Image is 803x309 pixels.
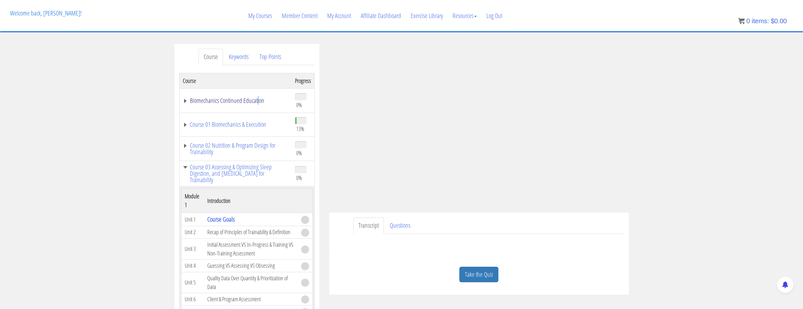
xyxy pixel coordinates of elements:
[183,142,289,155] a: Course 02 Nutrition & Program Design for Trainability
[181,189,204,213] th: Module 1
[356,0,406,31] a: Affiliate Dashboard
[204,272,298,293] td: Quality Data Over Quantity & Prioritization of Data
[277,0,322,31] a: Member Content
[738,18,745,24] img: icon11.png
[199,49,223,65] a: Course
[296,174,302,181] span: 0%
[738,17,787,25] a: 0 items: $0.00
[183,121,289,128] a: Course 01 Biomechanics & Execution
[183,97,289,104] a: Biomechanics Continued Education
[771,17,774,25] span: $
[296,101,302,108] span: 0%
[181,213,204,226] td: Unit 1
[224,49,254,65] a: Keywords
[204,259,298,272] td: Guessing VS Assessing VS Obsessing
[322,0,356,31] a: My Account
[181,226,204,239] td: Unit 2
[292,73,315,88] th: Progress
[353,217,384,234] a: Transcript
[254,49,286,65] a: Top Points
[296,125,304,132] span: 13%
[243,0,277,31] a: My Courses
[181,293,204,305] td: Unit 6
[296,149,302,156] span: 0%
[752,17,769,25] span: items:
[482,0,507,31] a: Log Out
[181,238,204,259] td: Unit 3
[204,238,298,259] td: Initial Assessment VS In-Progress & Training VS Non-Training Assessment
[746,17,750,25] span: 0
[179,73,292,88] th: Course
[771,17,787,25] bdi: 0.00
[385,217,416,234] a: Questions
[207,215,235,224] a: Course Goals
[181,259,204,272] td: Unit 4
[204,293,298,305] td: Client & Program Assessment
[183,164,289,183] a: Course 03 Assessing & Optimizing Sleep Digestion, and [MEDICAL_DATA] for Trainability
[181,272,204,293] td: Unit 5
[459,267,498,283] a: Take the Quiz
[5,0,86,26] p: Welcome back, [PERSON_NAME]!
[204,226,298,239] td: Recap of Principles of Trainability & Definition
[448,0,482,31] a: Resources
[406,0,448,31] a: Exercise Library
[204,189,298,213] th: Introduction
